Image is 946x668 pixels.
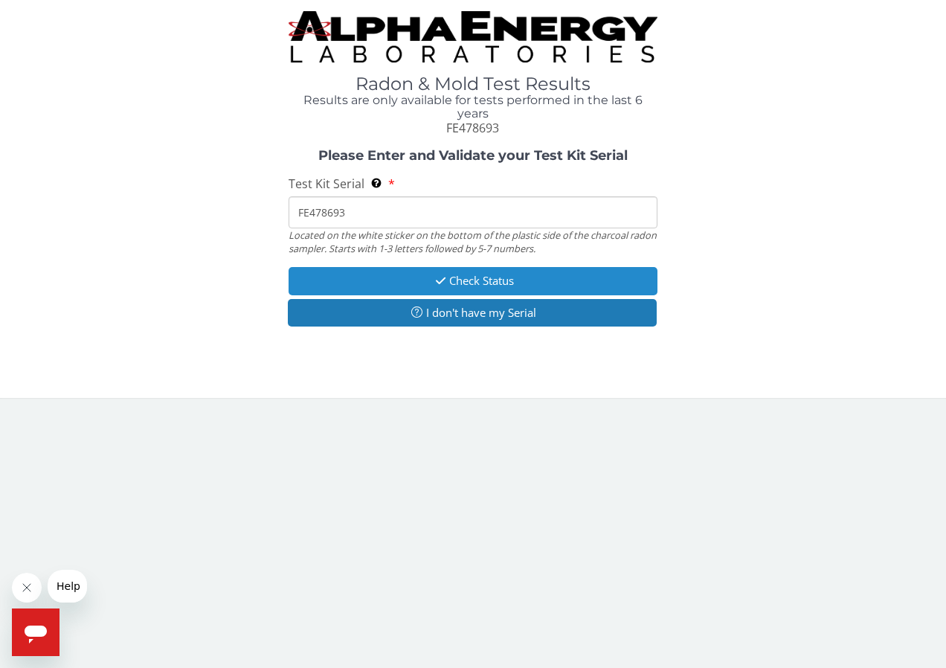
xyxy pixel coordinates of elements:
[289,11,658,62] img: TightCrop.jpg
[446,120,499,136] span: FE478693
[289,267,658,295] button: Check Status
[48,570,87,603] iframe: Message from company
[12,573,42,603] iframe: Close message
[318,147,628,164] strong: Please Enter and Validate your Test Kit Serial
[288,299,657,327] button: I don't have my Serial
[289,74,658,94] h1: Radon & Mold Test Results
[289,94,658,120] h4: Results are only available for tests performed in the last 6 years
[12,608,59,656] iframe: Button to launch messaging window
[289,228,658,256] div: Located on the white sticker on the bottom of the plastic side of the charcoal radon sampler. Sta...
[289,176,364,192] span: Test Kit Serial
